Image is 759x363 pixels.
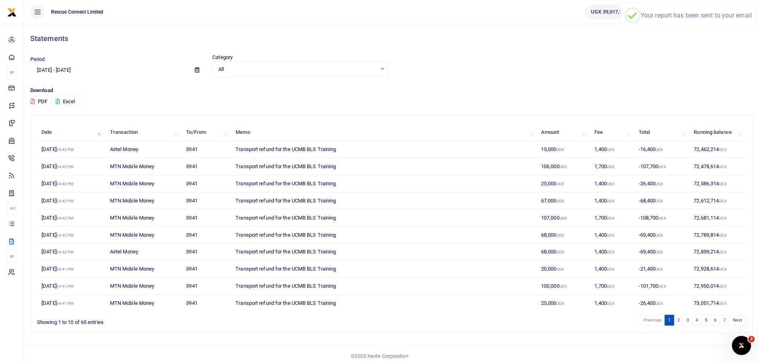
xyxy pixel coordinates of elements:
td: 3941 [182,295,231,312]
small: UGX [607,301,614,306]
small: UGX [607,284,614,288]
td: Transport refund for the UCMB BLS Training [231,261,537,278]
td: [DATE] [37,243,106,261]
small: UGX [719,165,726,169]
td: Transport refund for the UCMB BLS Training [231,295,537,312]
td: 72,859,214 [689,243,746,261]
th: Transaction: activate to sort column ascending [106,124,182,141]
small: UGX [719,199,726,203]
th: Fee: activate to sort column ascending [590,124,634,141]
td: -69,400 [634,243,689,261]
input: select period [30,63,188,77]
small: UGX [607,199,614,203]
small: UGX [719,233,726,237]
td: Airtel Money [106,243,182,261]
td: Transport refund for the UCMB BLS Training [231,192,537,210]
small: 04:42 PM [57,216,74,220]
td: -108,700 [634,209,689,226]
td: [DATE] [37,261,106,278]
small: UGX [655,267,663,271]
small: UGX [658,216,666,220]
small: UGX [607,147,614,152]
td: 1,400 [590,192,634,210]
small: UGX [719,147,726,152]
td: Transport refund for the UCMB BLS Training [231,141,537,158]
td: MTN Mobile Money [106,295,182,312]
td: -16,400 [634,141,689,158]
td: 1,400 [590,243,634,261]
li: Wallet ballance [582,5,637,19]
td: 15,000 [537,141,590,158]
td: 1,700 [590,158,634,175]
p: Download [30,86,753,95]
small: UGX [557,233,564,237]
small: 04:41 PM [57,284,74,288]
td: Transport refund for the UCMB BLS Training [231,226,537,243]
small: 04:42 PM [57,182,74,186]
td: [DATE] [37,158,106,175]
td: 1,400 [590,175,634,192]
a: 4 [692,315,702,326]
small: UGX [655,250,663,254]
a: 5 [701,315,711,326]
th: Date: activate to sort column descending [37,124,106,141]
label: Period [30,55,45,63]
td: 1,400 [590,261,634,278]
td: 106,000 [537,158,590,175]
td: [DATE] [37,175,106,192]
small: UGX [559,284,567,288]
small: UGX [557,250,564,254]
div: Your report has been sent to your email [641,12,752,19]
td: 1,400 [590,226,634,243]
td: -101,700 [634,278,689,295]
th: Running balance: activate to sort column ascending [689,124,746,141]
small: 04:42 PM [57,165,74,169]
img: logo-small [7,8,17,17]
small: UGX [719,301,726,306]
td: [DATE] [37,226,106,243]
span: All [218,65,377,73]
td: -69,400 [634,226,689,243]
td: 73,051,714 [689,295,746,312]
td: 68,000 [537,226,590,243]
td: 72,612,714 [689,192,746,210]
a: 6 [710,315,720,326]
small: UGX [607,267,614,271]
small: UGX [557,301,564,306]
span: Rescue Connect Limited [48,8,106,16]
small: UGX [719,250,726,254]
a: Next [729,315,746,326]
td: 25,000 [537,175,590,192]
small: 04:42 PM [57,250,74,254]
a: logo-small logo-large logo-large [7,9,17,15]
small: 04:42 PM [57,199,74,203]
td: -21,400 [634,261,689,278]
td: MTN Mobile Money [106,158,182,175]
td: 20,000 [537,261,590,278]
td: 3941 [182,209,231,226]
label: Category [212,53,233,61]
li: M [6,250,17,263]
td: 67,000 [537,192,590,210]
small: UGX [607,165,614,169]
h4: Statements [30,34,753,43]
td: 3941 [182,226,231,243]
td: MTN Mobile Money [106,226,182,243]
td: 1,700 [590,209,634,226]
small: 04:41 PM [57,301,74,306]
small: UGX [719,182,726,186]
a: 2 [674,315,683,326]
small: UGX [607,233,614,237]
small: UGX [557,267,564,271]
td: MTN Mobile Money [106,175,182,192]
a: UGX 39,017,119 [585,5,633,19]
td: -107,700 [634,158,689,175]
small: UGX [655,199,663,203]
td: 72,462,214 [689,141,746,158]
th: Amount: activate to sort column ascending [537,124,590,141]
a: 7 [720,315,729,326]
iframe: Intercom live chat [732,336,751,355]
td: Airtel Money [106,141,182,158]
td: Transport refund for the UCMB BLS Training [231,158,537,175]
td: 3941 [182,261,231,278]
